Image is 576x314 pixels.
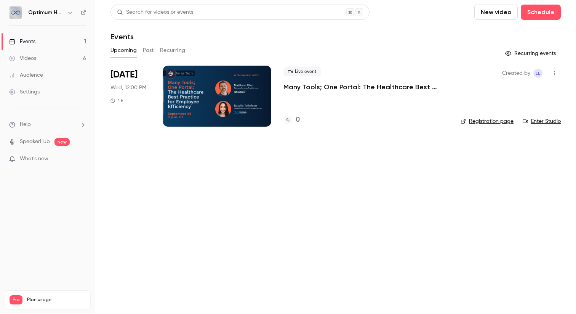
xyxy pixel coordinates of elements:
li: help-dropdown-opener [9,121,86,129]
button: Recurring events [502,47,561,60]
span: Plan usage [27,297,86,303]
h6: Optimum Healthcare IT [28,9,64,16]
div: Settings [9,88,40,96]
a: SpeakerHub [20,138,50,146]
span: Help [20,121,31,129]
img: Optimum Healthcare IT [10,6,22,19]
div: Events [9,38,35,45]
button: New video [474,5,518,20]
span: [DATE] [110,69,138,81]
span: new [54,138,70,146]
div: Videos [9,55,36,62]
span: Wed, 12:00 PM [110,84,146,92]
a: Registration page [461,118,514,125]
h4: 0 [296,115,300,125]
div: Sep 24 Wed, 3:00 PM (America/Halifax) [110,66,150,127]
a: 0 [283,115,300,125]
span: Lindsay Laidlaw [533,69,542,78]
div: 1 h [110,98,123,104]
div: Audience [9,71,43,79]
span: Created by [502,69,530,78]
iframe: Noticeable Trigger [77,156,86,163]
button: Past [143,44,154,56]
span: What's new [20,155,48,163]
button: Recurring [160,44,186,56]
h1: Events [110,32,134,41]
a: Enter Studio [523,118,561,125]
span: Pro [10,295,22,304]
div: Search for videos or events [117,8,193,16]
button: Schedule [521,5,561,20]
button: Upcoming [110,44,137,56]
span: Live event [283,67,321,76]
span: LL [536,69,540,78]
a: Many Tools; One Portal: The Healthcare Best Practice for Employee Efficiency [283,82,448,92]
